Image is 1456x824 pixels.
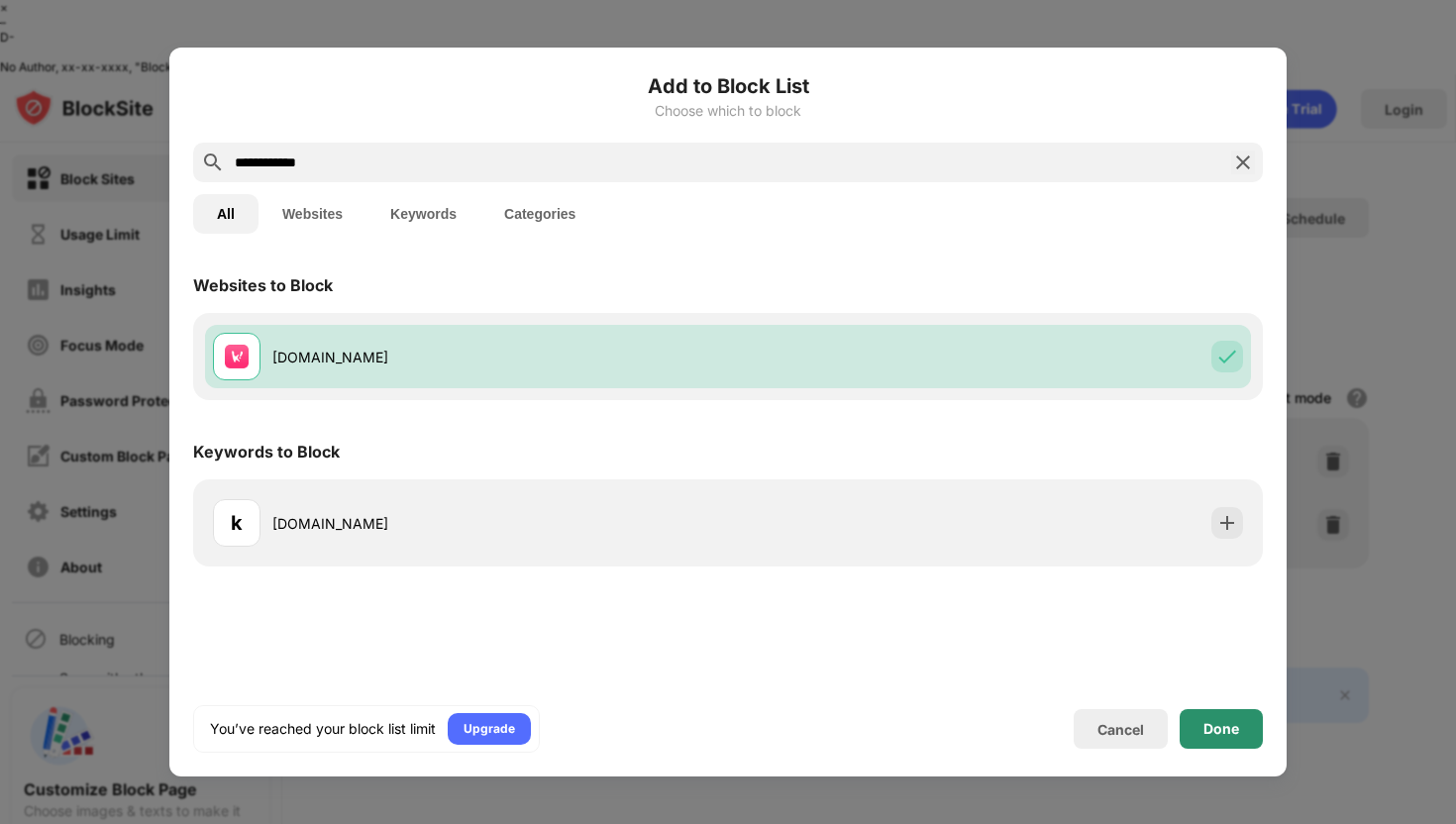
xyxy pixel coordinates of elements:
button: Websites [259,194,366,234]
div: [DOMAIN_NAME] [272,347,728,367]
div: Keywords to Block [193,442,340,462]
div: Done [1203,721,1239,737]
div: Choose which to block [193,103,1263,119]
div: Upgrade [464,719,515,739]
div: Websites to Block [193,275,333,295]
div: k [231,508,243,538]
div: You’ve reached your block list limit [210,719,436,739]
img: search-close [1231,151,1255,174]
button: Keywords [366,194,480,234]
button: All [193,194,259,234]
h6: Add to Block List [193,71,1263,101]
div: [DOMAIN_NAME] [272,513,728,534]
button: Categories [480,194,599,234]
img: search.svg [201,151,225,174]
div: Cancel [1097,721,1144,738]
img: favicons [225,345,249,368]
